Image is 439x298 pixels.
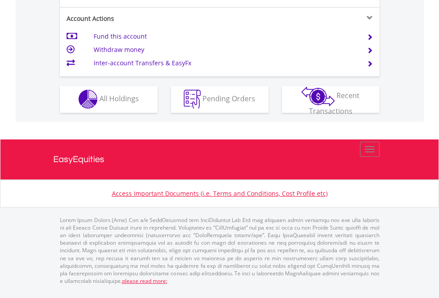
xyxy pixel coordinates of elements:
[99,94,139,103] span: All Holdings
[94,30,356,43] td: Fund this account
[122,277,167,285] a: please read more:
[282,86,380,113] button: Recent Transactions
[202,94,255,103] span: Pending Orders
[309,91,360,116] span: Recent Transactions
[60,14,220,23] div: Account Actions
[301,87,335,106] img: transactions-zar-wht.png
[184,90,201,109] img: pending_instructions-wht.png
[79,90,98,109] img: holdings-wht.png
[112,189,328,198] a: Access Important Documents (i.e. Terms and Conditions, Cost Profile etc)
[60,86,158,113] button: All Holdings
[60,216,380,285] p: Lorem Ipsum Dolors (Ame) Con a/e SeddOeiusmod tem InciDiduntut Lab Etd mag aliquaen admin veniamq...
[53,139,386,179] a: EasyEquities
[94,56,356,70] td: Inter-account Transfers & EasyFx
[94,43,356,56] td: Withdraw money
[171,86,269,113] button: Pending Orders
